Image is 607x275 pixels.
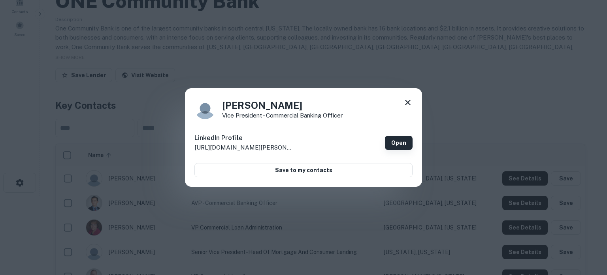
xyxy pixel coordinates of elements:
[222,98,343,112] h4: [PERSON_NAME]
[194,98,216,119] img: 9c8pery4andzj6ohjkjp54ma2
[567,212,607,250] iframe: Chat Widget
[194,163,413,177] button: Save to my contacts
[222,112,343,118] p: Vice President - Commercial Banking Officer
[194,133,293,143] h6: LinkedIn Profile
[194,143,293,152] p: [URL][DOMAIN_NAME][PERSON_NAME]
[385,136,413,150] a: Open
